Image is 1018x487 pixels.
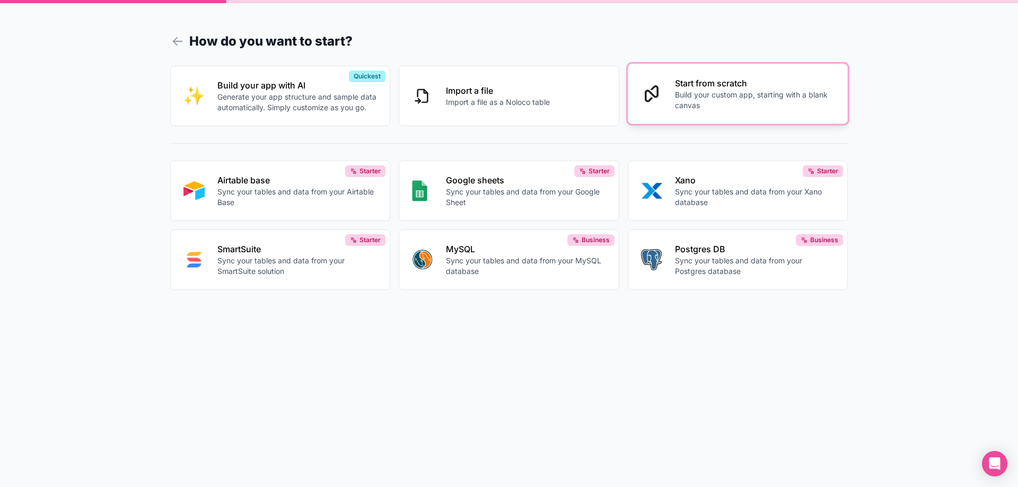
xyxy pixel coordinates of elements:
[446,243,606,255] p: MySQL
[170,229,391,290] button: SMART_SUITESmartSuiteSync your tables and data from your SmartSuite solutionStarter
[217,255,378,277] p: Sync your tables and data from your SmartSuite solution
[589,167,610,175] span: Starter
[349,70,385,82] div: Quickest
[628,64,848,124] button: Start from scratchBuild your custom app, starting with a blank canvas
[399,66,619,126] button: Import a fileImport a file as a Noloco table
[359,236,381,244] span: Starter
[446,174,606,187] p: Google sheets
[446,255,606,277] p: Sync your tables and data from your MySQL database
[675,90,835,111] p: Build your custom app, starting with a blank canvas
[675,243,835,255] p: Postgres DB
[446,84,550,97] p: Import a file
[982,451,1007,476] div: Open Intercom Messenger
[170,32,848,51] h1: How do you want to start?
[217,79,378,92] p: Build your app with AI
[217,187,378,208] p: Sync your tables and data from your Airtable Base
[675,77,835,90] p: Start from scratch
[183,85,205,107] img: INTERNAL_WITH_AI
[641,249,662,270] img: POSTGRES
[359,167,381,175] span: Starter
[399,229,619,290] button: MYSQLMySQLSync your tables and data from your MySQL databaseBusiness
[641,180,662,201] img: XANO
[446,187,606,208] p: Sync your tables and data from your Google Sheet
[446,97,550,108] p: Import a file as a Noloco table
[183,249,205,270] img: SMART_SUITE
[170,66,391,126] button: INTERNAL_WITH_AIBuild your app with AIGenerate your app structure and sample data automatically. ...
[675,174,835,187] p: Xano
[183,180,205,201] img: AIRTABLE
[170,161,391,221] button: AIRTABLEAirtable baseSync your tables and data from your Airtable BaseStarter
[628,161,848,221] button: XANOXanoSync your tables and data from your Xano databaseStarter
[399,161,619,221] button: GOOGLE_SHEETSGoogle sheetsSync your tables and data from your Google SheetStarter
[412,249,433,270] img: MYSQL
[217,243,378,255] p: SmartSuite
[217,92,378,113] p: Generate your app structure and sample data automatically. Simply customize as you go.
[217,174,378,187] p: Airtable base
[810,236,838,244] span: Business
[817,167,838,175] span: Starter
[675,255,835,277] p: Sync your tables and data from your Postgres database
[582,236,610,244] span: Business
[412,180,427,201] img: GOOGLE_SHEETS
[628,229,848,290] button: POSTGRESPostgres DBSync your tables and data from your Postgres databaseBusiness
[675,187,835,208] p: Sync your tables and data from your Xano database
